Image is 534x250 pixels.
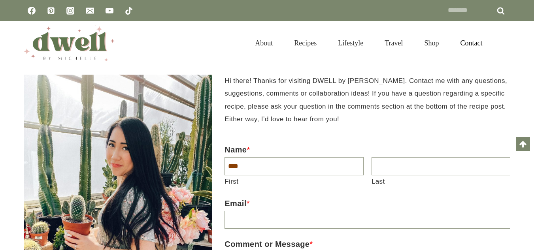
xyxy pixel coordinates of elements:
a: About [244,29,283,57]
a: Scroll to top [516,137,530,151]
a: Recipes [283,29,327,57]
a: Pinterest [43,3,59,19]
label: Last [372,175,511,188]
a: Travel [374,29,413,57]
a: Instagram [62,3,78,19]
a: Contact [450,29,493,57]
a: YouTube [102,3,117,19]
label: Name [225,142,510,157]
button: View Search Form [497,36,511,50]
img: DWELL by michelle [24,25,115,61]
a: TikTok [121,3,137,19]
a: Facebook [24,3,40,19]
nav: Primary Navigation [244,29,493,57]
a: Lifestyle [327,29,374,57]
label: Email [225,196,510,211]
a: Shop [413,29,449,57]
p: Hi there! Thanks for visiting DWELL by [PERSON_NAME]. Contact me with any questions, suggestions,... [225,75,510,126]
label: First [225,175,364,188]
a: Email [82,3,98,19]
